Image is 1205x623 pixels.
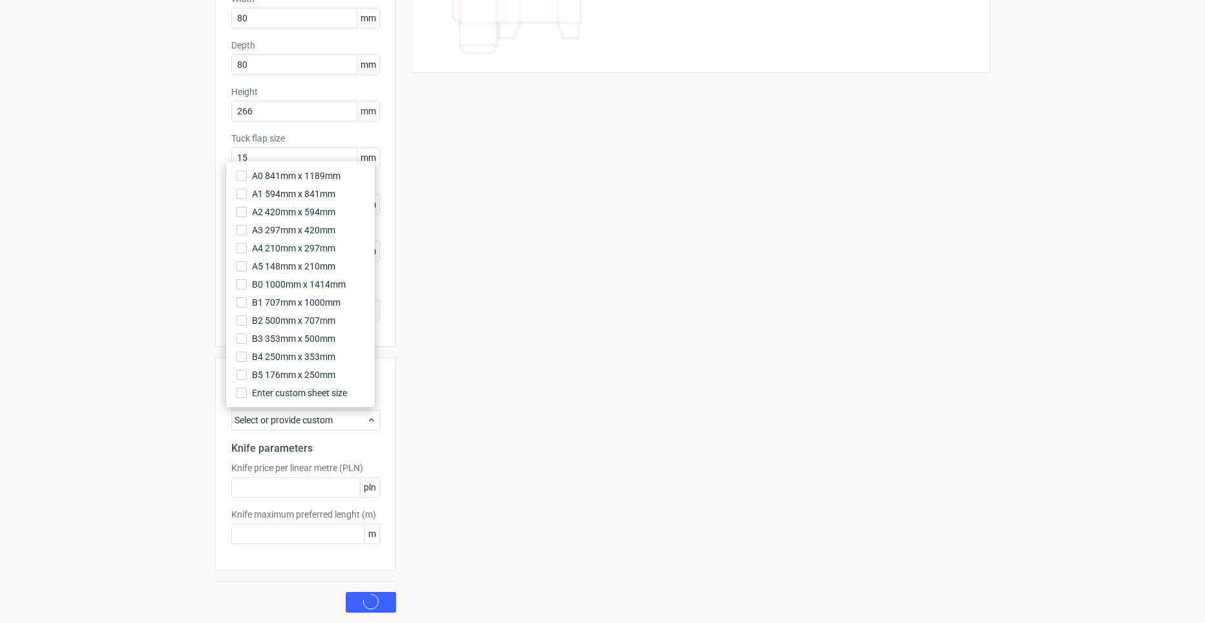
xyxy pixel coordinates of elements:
[360,478,379,497] span: pln
[231,132,380,145] label: Tuck flap size
[252,260,335,273] span: A5 148mm x 210mm
[231,461,380,474] label: Knife price per linear metre (PLN)
[357,55,379,74] span: mm
[252,350,335,363] span: B4 250mm x 353mm
[252,187,335,200] span: A1 594mm x 841mm
[231,508,380,521] label: Knife maximum preferred lenght (m)
[364,524,379,544] span: m
[252,278,346,291] span: B0 1000mm x 1414mm
[252,224,335,237] span: A3 297mm x 420mm
[357,8,379,28] span: mm
[357,148,379,167] span: mm
[252,242,335,255] span: A4 210mm x 297mm
[231,39,380,52] label: Depth
[231,85,380,98] label: Height
[231,441,380,456] h2: Knife parameters
[252,206,335,218] span: A2 420mm x 594mm
[252,314,335,327] span: B2 500mm x 707mm
[357,101,379,121] span: mm
[231,410,380,430] div: Select or provide custom
[252,169,341,182] span: A0 841mm x 1189mm
[252,332,335,345] span: B3 353mm x 500mm
[252,386,347,399] span: Enter custom sheet size
[252,368,335,381] span: B5 176mm x 250mm
[252,296,341,309] span: B1 707mm x 1000mm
